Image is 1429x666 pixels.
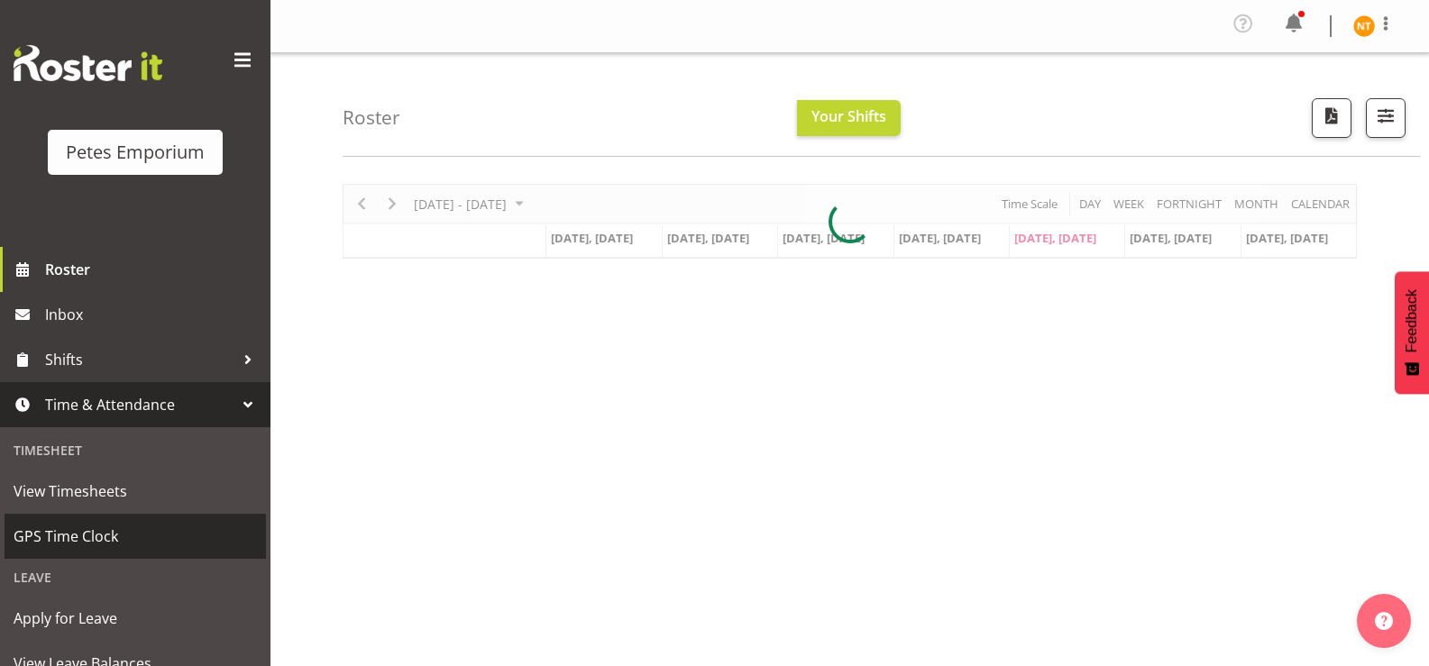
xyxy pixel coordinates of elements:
[1375,612,1393,630] img: help-xxl-2.png
[811,106,886,126] span: Your Shifts
[14,478,257,505] span: View Timesheets
[1366,98,1406,138] button: Filter Shifts
[1395,271,1429,394] button: Feedback - Show survey
[1404,289,1420,352] span: Feedback
[45,256,261,283] span: Roster
[14,605,257,632] span: Apply for Leave
[45,346,234,373] span: Shifts
[45,301,261,328] span: Inbox
[5,596,266,641] a: Apply for Leave
[1312,98,1351,138] button: Download a PDF of the roster according to the set date range.
[14,523,257,550] span: GPS Time Clock
[45,391,234,418] span: Time & Attendance
[5,469,266,514] a: View Timesheets
[5,559,266,596] div: Leave
[5,432,266,469] div: Timesheet
[5,514,266,559] a: GPS Time Clock
[1353,15,1375,37] img: nicole-thomson8388.jpg
[14,45,162,81] img: Rosterit website logo
[343,107,400,128] h4: Roster
[797,100,901,136] button: Your Shifts
[66,139,205,166] div: Petes Emporium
